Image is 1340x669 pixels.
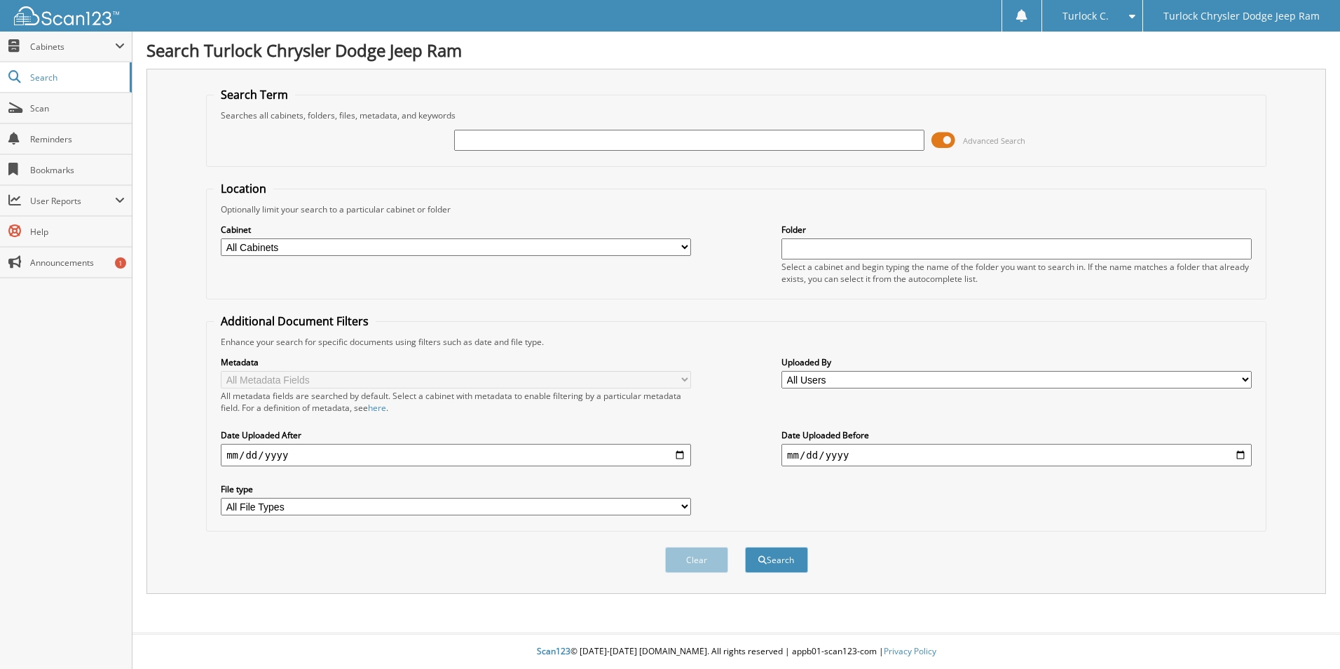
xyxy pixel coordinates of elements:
h1: Search Turlock Chrysler Dodge Jeep Ram [146,39,1326,62]
div: All metadata fields are searched by default. Select a cabinet with metadata to enable filtering b... [221,390,691,414]
span: User Reports [30,195,115,207]
span: Cabinets [30,41,115,53]
div: © [DATE]-[DATE] [DOMAIN_NAME]. All rights reserved | appb01-scan123-com | [132,635,1340,669]
div: Searches all cabinets, folders, files, metadata, and keywords [214,109,1259,121]
span: Turlock C. [1062,12,1109,20]
label: Uploaded By [781,356,1252,368]
span: Scan [30,102,125,114]
label: Cabinet [221,224,691,236]
span: Announcements [30,257,125,269]
input: end [781,444,1252,466]
a: Privacy Policy [884,645,936,657]
span: Scan123 [537,645,570,657]
div: Enhance your search for specific documents using filters such as date and file type. [214,336,1259,348]
span: Search [30,72,123,83]
button: Search [745,547,808,573]
div: Optionally limit your search to a particular cabinet or folder [214,203,1259,215]
label: Metadata [221,356,691,368]
div: 1 [115,257,126,269]
span: Help [30,226,125,238]
div: Select a cabinet and begin typing the name of the folder you want to search in. If the name match... [781,261,1252,285]
legend: Location [214,181,273,196]
span: Reminders [30,133,125,145]
input: start [221,444,691,466]
label: File type [221,483,691,495]
button: Clear [665,547,728,573]
span: Bookmarks [30,164,125,176]
span: Turlock Chrysler Dodge Jeep Ram [1163,12,1320,20]
a: here [368,402,386,414]
span: Advanced Search [963,135,1025,146]
label: Date Uploaded After [221,429,691,441]
label: Date Uploaded Before [781,429,1252,441]
img: scan123-logo-white.svg [14,6,119,25]
label: Folder [781,224,1252,236]
legend: Additional Document Filters [214,313,376,329]
legend: Search Term [214,87,295,102]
